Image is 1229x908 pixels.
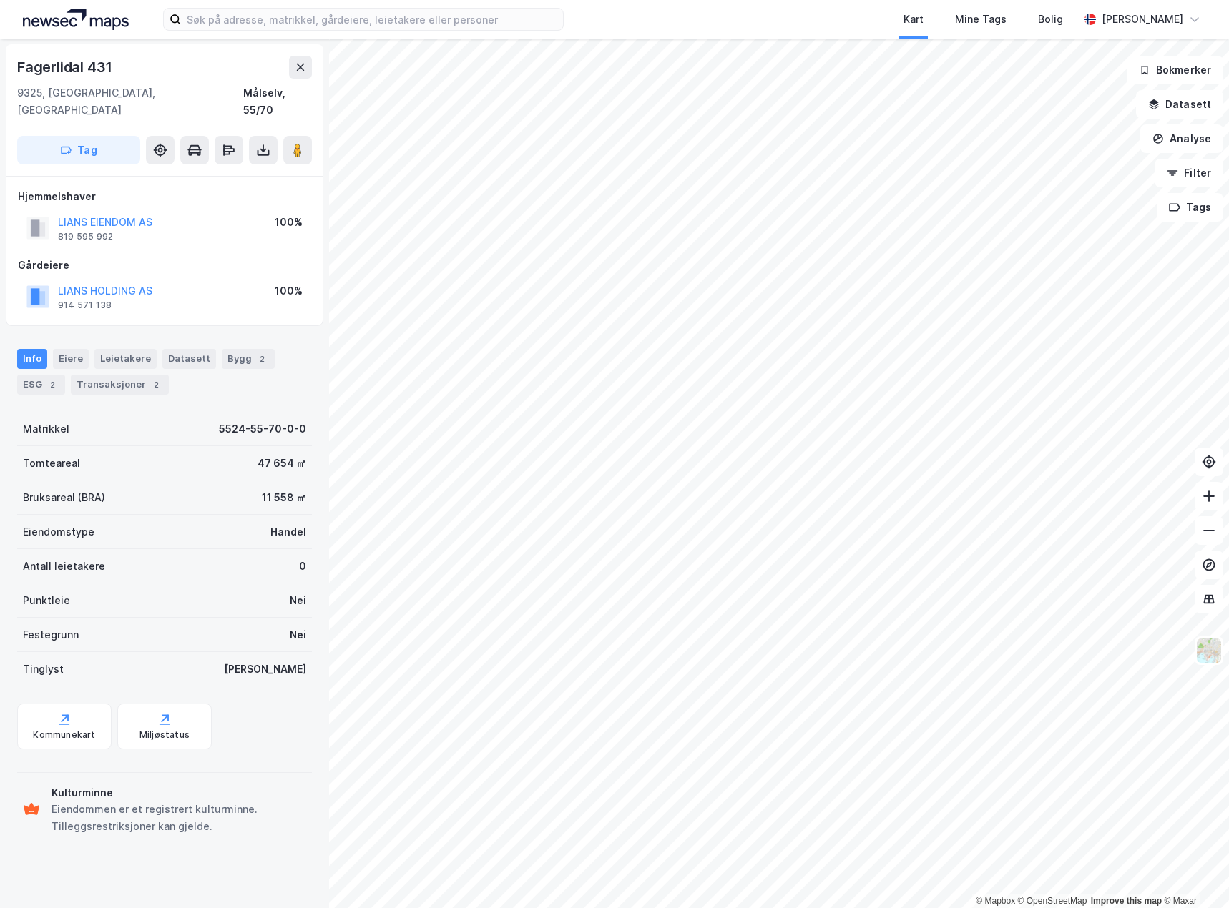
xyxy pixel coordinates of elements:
div: Nei [290,626,306,643]
button: Tags [1157,193,1223,222]
div: 2 [255,352,269,366]
a: OpenStreetMap [1018,896,1087,906]
div: Kulturminne [52,784,306,801]
div: Eiendomstype [23,523,94,541]
input: Søk på adresse, matrikkel, gårdeiere, leietakere eller personer [181,9,563,30]
div: Datasett [162,349,216,369]
div: Handel [270,523,306,541]
div: 11 558 ㎡ [262,489,306,506]
div: 47 654 ㎡ [258,455,306,472]
img: logo.a4113a55bc3d86da70a041830d287a7e.svg [23,9,129,30]
div: Matrikkel [23,420,69,438]
iframe: Chat Widget [1157,839,1229,908]
button: Tag [17,136,140,164]
img: Z [1195,637,1223,664]
div: Mine Tags [955,11,1007,28]
div: Miljøstatus [139,729,190,741]
div: Nei [290,592,306,609]
div: Transaksjoner [71,375,169,395]
div: 9325, [GEOGRAPHIC_DATA], [GEOGRAPHIC_DATA] [17,84,243,119]
div: 914 571 138 [58,300,112,311]
div: 100% [275,214,303,231]
div: Tomteareal [23,455,80,472]
div: Eiere [53,349,89,369]
button: Filter [1155,159,1223,187]
div: Info [17,349,47,369]
div: Gårdeiere [18,257,311,274]
div: Bolig [1038,11,1063,28]
a: Improve this map [1091,896,1162,906]
div: 2 [149,377,163,392]
div: 2 [45,377,59,392]
div: [PERSON_NAME] [224,661,306,678]
div: 0 [299,558,306,575]
div: Bygg [222,349,275,369]
div: Fagerlidal 431 [17,56,115,79]
button: Bokmerker [1127,56,1223,84]
div: 819 595 992 [58,231,113,242]
div: Kommunekart [33,729,95,741]
div: Tinglyst [23,661,64,678]
div: 100% [275,282,303,300]
div: Punktleie [23,592,70,609]
div: 5524-55-70-0-0 [219,420,306,438]
a: Mapbox [976,896,1015,906]
div: Kontrollprogram for chat [1157,839,1229,908]
div: Bruksareal (BRA) [23,489,105,506]
div: Antall leietakere [23,558,105,575]
div: Eiendommen er et registrert kulturminne. Tilleggsrestriksjoner kan gjelde. [52,801,306,835]
div: [PERSON_NAME] [1102,11,1183,28]
div: Hjemmelshaver [18,188,311,205]
button: Analyse [1140,124,1223,153]
div: Leietakere [94,349,157,369]
div: ESG [17,375,65,395]
div: Målselv, 55/70 [243,84,312,119]
button: Datasett [1136,90,1223,119]
div: Kart [904,11,924,28]
div: Festegrunn [23,626,79,643]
